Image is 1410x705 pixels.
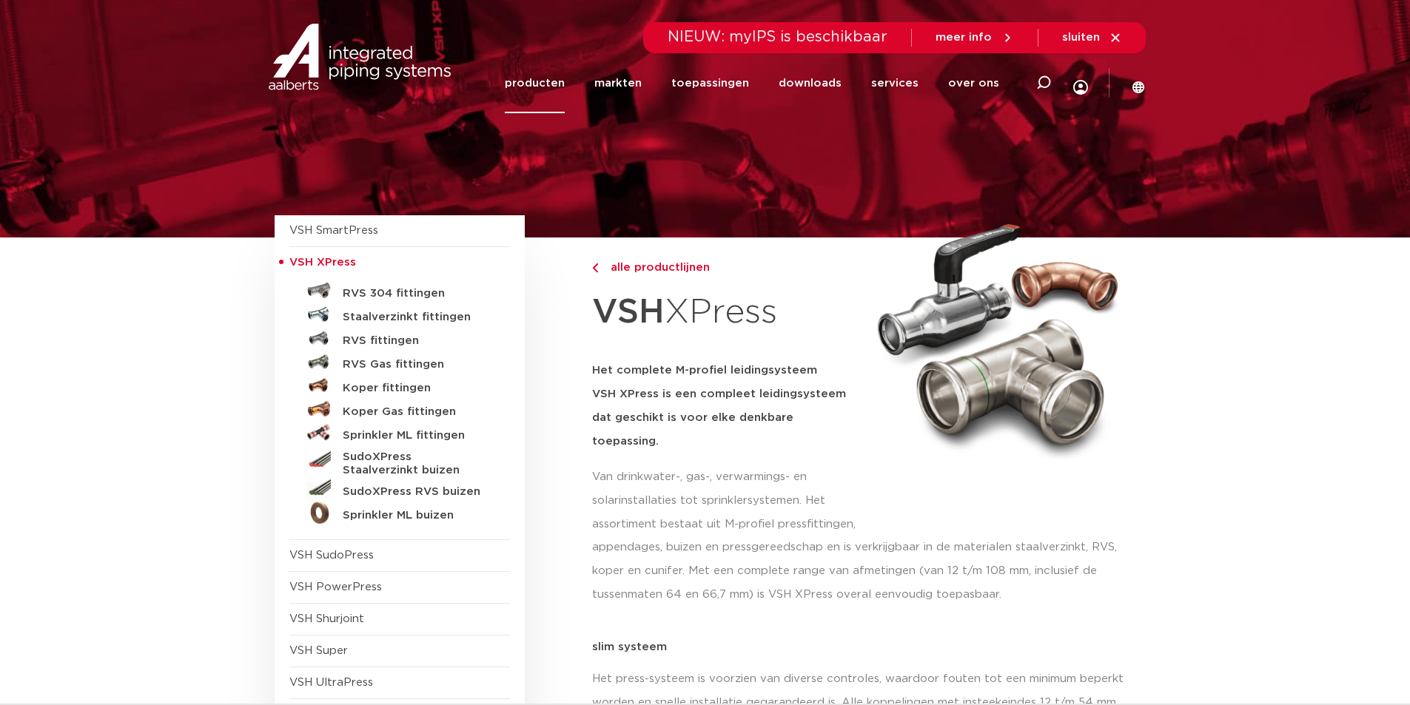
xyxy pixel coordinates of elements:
[289,501,510,524] a: Sprinkler ML buizen
[343,405,489,419] h5: Koper Gas fittingen
[592,641,1136,652] p: slim systeem
[289,477,510,501] a: SudoXPress RVS buizen
[289,677,373,688] a: VSH UltraPress
[289,421,510,445] a: Sprinkler ML fittingen
[343,311,489,324] h5: Staalverzinkt fittingen
[289,397,510,421] a: Koper Gas fittingen
[1073,49,1088,118] div: my IPS
[592,284,860,341] h1: XPress
[289,326,510,350] a: RVS fittingen
[779,53,842,113] a: downloads
[289,613,364,624] a: VSH Shurjoint
[289,374,510,397] a: Koper fittingen
[505,53,999,113] nav: Menu
[343,382,489,395] h5: Koper fittingen
[343,485,489,499] h5: SudoXPress RVS buizen
[343,451,489,477] h5: SudoXPress Staalverzinkt buizen
[948,53,999,113] a: over ons
[1062,32,1100,43] span: sluiten
[871,53,919,113] a: services
[594,53,642,113] a: markten
[289,550,374,561] a: VSH SudoPress
[343,358,489,371] h5: RVS Gas fittingen
[343,429,489,442] h5: Sprinkler ML fittingen
[289,581,382,593] a: VSH PowerPress
[592,465,860,536] p: Van drinkwater-, gas-, verwarmings- en solarinstallaties tot sprinklersystemen. Het assortiment b...
[592,295,665,329] strong: VSH
[289,279,510,303] a: RVS 304 fittingen
[592,359,860,453] h5: Het complete M-profiel leidingsysteem VSH XPress is een compleet leidingsysteem dat geschikt is v...
[936,32,992,43] span: meer info
[289,257,356,268] span: VSH XPress
[668,30,887,44] span: NIEUW: myIPS is beschikbaar
[602,262,710,273] span: alle productlijnen
[671,53,749,113] a: toepassingen
[289,350,510,374] a: RVS Gas fittingen
[936,31,1014,44] a: meer info
[592,259,860,277] a: alle productlijnen
[343,287,489,300] h5: RVS 304 fittingen
[592,263,598,273] img: chevron-right.svg
[1062,31,1122,44] a: sluiten
[343,334,489,348] h5: RVS fittingen
[289,225,378,236] a: VSH SmartPress
[289,645,348,656] a: VSH Super
[343,509,489,522] h5: Sprinkler ML buizen
[592,536,1136,607] p: appendages, buizen en pressgereedschap en is verkrijgbaar in de materialen staalverzinkt, RVS, ko...
[289,303,510,326] a: Staalverzinkt fittingen
[289,445,510,477] a: SudoXPress Staalverzinkt buizen
[505,53,565,113] a: producten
